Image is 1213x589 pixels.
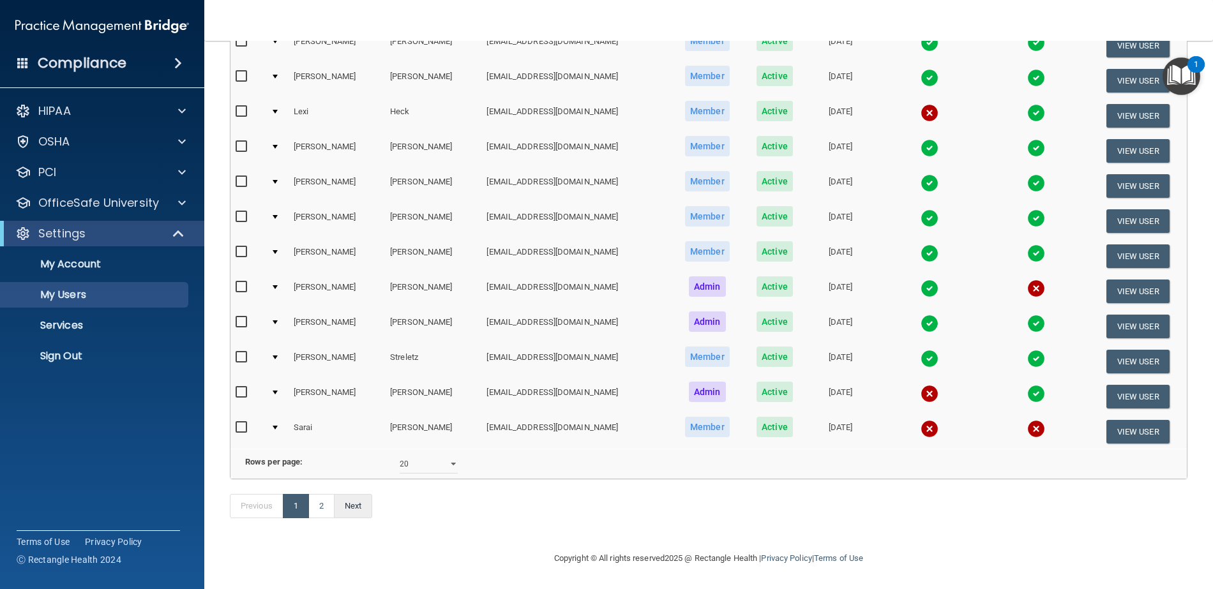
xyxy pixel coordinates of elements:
b: Rows per page: [245,457,303,466]
span: Member [685,66,730,86]
td: [EMAIL_ADDRESS][DOMAIN_NAME] [481,98,670,133]
p: Services [8,319,183,332]
img: tick.e7d51cea.svg [921,209,938,227]
td: [DATE] [806,274,876,309]
img: tick.e7d51cea.svg [1027,174,1045,192]
p: OSHA [38,134,70,149]
button: View User [1106,104,1170,128]
td: Lexi [289,98,385,133]
td: [EMAIL_ADDRESS][DOMAIN_NAME] [481,379,670,414]
button: Open Resource Center, 1 new notification [1163,57,1200,95]
p: Sign Out [8,350,183,362]
p: My Users [8,288,183,301]
td: [DATE] [806,414,876,449]
td: [PERSON_NAME] [385,414,481,449]
a: Privacy Policy [85,535,142,548]
img: cross.ca9f0e7f.svg [1027,420,1045,438]
img: tick.e7d51cea.svg [1027,209,1045,227]
td: Heck [385,98,481,133]
button: View User [1106,139,1170,163]
img: tick.e7d51cea.svg [921,174,938,192]
span: Admin [689,276,726,297]
button: View User [1106,69,1170,93]
img: tick.e7d51cea.svg [1027,69,1045,87]
img: tick.e7d51cea.svg [1027,385,1045,403]
button: View User [1106,34,1170,57]
a: Settings [15,226,185,241]
td: Streletz [385,344,481,379]
img: tick.e7d51cea.svg [1027,104,1045,122]
div: 1 [1194,64,1198,81]
td: [PERSON_NAME] [289,274,385,309]
button: View User [1106,209,1170,233]
button: View User [1106,315,1170,338]
img: tick.e7d51cea.svg [1027,244,1045,262]
td: [DATE] [806,133,876,168]
td: [DATE] [806,204,876,239]
a: Terms of Use [17,535,70,548]
img: tick.e7d51cea.svg [1027,139,1045,157]
span: Active [757,417,793,437]
td: [PERSON_NAME] [289,168,385,204]
span: Member [685,241,730,262]
td: [PERSON_NAME] [385,309,481,344]
td: [EMAIL_ADDRESS][DOMAIN_NAME] [481,28,670,63]
span: Active [757,171,793,191]
a: Previous [230,494,283,518]
td: [PERSON_NAME] [385,239,481,274]
span: Active [757,136,793,156]
span: Admin [689,311,726,332]
td: [PERSON_NAME] [289,28,385,63]
td: [DATE] [806,98,876,133]
td: [DATE] [806,344,876,379]
button: View User [1106,420,1170,444]
a: PCI [15,165,186,180]
td: [PERSON_NAME] [385,28,481,63]
img: tick.e7d51cea.svg [921,315,938,332]
img: cross.ca9f0e7f.svg [921,420,938,438]
td: [EMAIL_ADDRESS][DOMAIN_NAME] [481,239,670,274]
img: cross.ca9f0e7f.svg [921,104,938,122]
a: HIPAA [15,103,186,119]
span: Active [757,382,793,402]
td: [DATE] [806,239,876,274]
td: [EMAIL_ADDRESS][DOMAIN_NAME] [481,414,670,449]
td: [DATE] [806,63,876,98]
img: tick.e7d51cea.svg [921,280,938,297]
img: tick.e7d51cea.svg [921,69,938,87]
td: [EMAIL_ADDRESS][DOMAIN_NAME] [481,133,670,168]
td: [PERSON_NAME] [289,379,385,414]
p: Settings [38,226,86,241]
span: Member [685,31,730,51]
td: [EMAIL_ADDRESS][DOMAIN_NAME] [481,309,670,344]
img: tick.e7d51cea.svg [921,244,938,262]
span: Active [757,311,793,332]
td: [EMAIL_ADDRESS][DOMAIN_NAME] [481,344,670,379]
a: OSHA [15,134,186,149]
div: Copyright © All rights reserved 2025 @ Rectangle Health | | [476,538,942,579]
p: PCI [38,165,56,180]
span: Member [685,171,730,191]
span: Member [685,136,730,156]
td: [PERSON_NAME] [385,274,481,309]
span: Member [685,417,730,437]
td: [EMAIL_ADDRESS][DOMAIN_NAME] [481,168,670,204]
img: tick.e7d51cea.svg [921,350,938,368]
span: Active [757,206,793,227]
td: [DATE] [806,168,876,204]
td: [PERSON_NAME] [289,133,385,168]
td: [PERSON_NAME] [385,168,481,204]
a: OfficeSafe University [15,195,186,211]
a: Next [334,494,372,518]
td: [PERSON_NAME] [385,133,481,168]
span: Active [757,241,793,262]
td: [DATE] [806,309,876,344]
span: Active [757,276,793,297]
img: tick.e7d51cea.svg [921,139,938,157]
button: View User [1106,280,1170,303]
td: [PERSON_NAME] [289,63,385,98]
td: [PERSON_NAME] [385,204,481,239]
td: Sarai [289,414,385,449]
a: Terms of Use [814,553,863,563]
img: tick.e7d51cea.svg [1027,34,1045,52]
